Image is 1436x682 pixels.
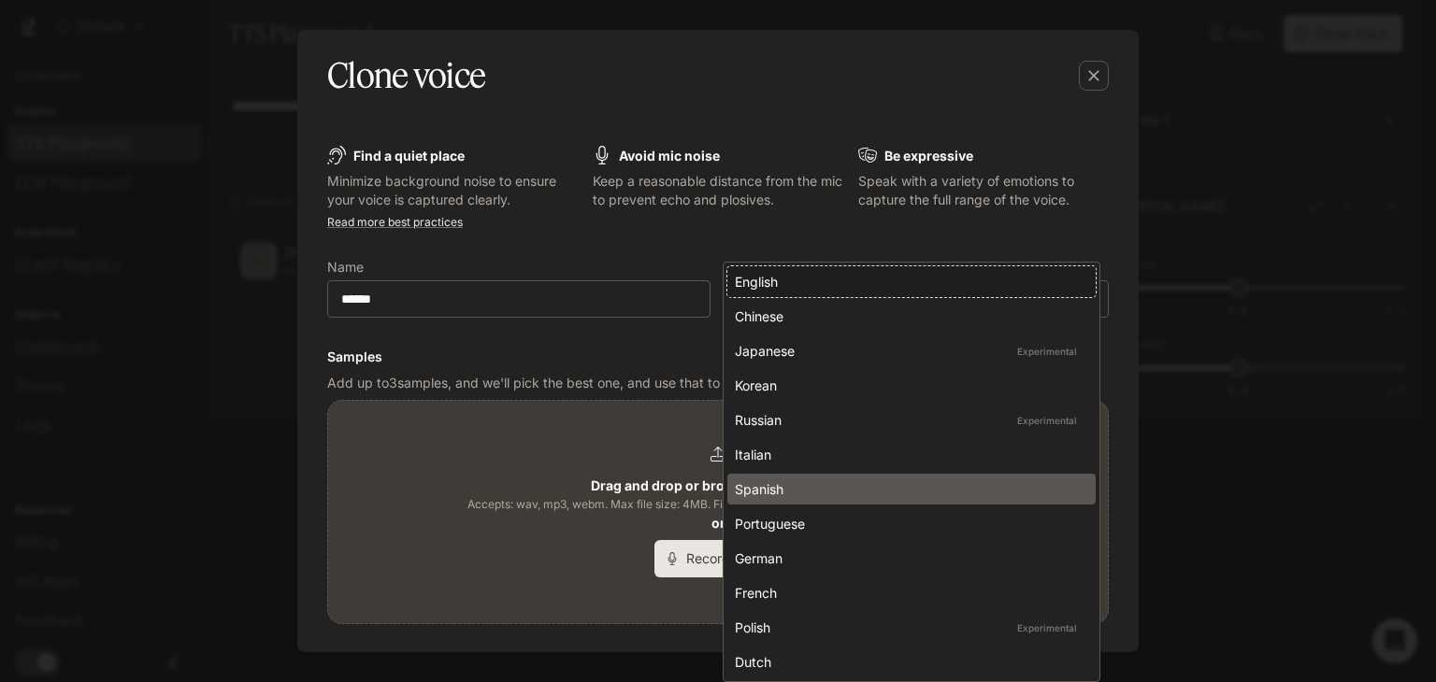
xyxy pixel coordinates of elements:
p: Experimental [1013,619,1081,636]
div: English [735,272,1081,291]
div: Spanish [735,479,1081,499]
div: Polish [735,618,1081,637]
div: Dutch [735,652,1081,672]
div: Korean [735,376,1081,395]
div: Russian [735,410,1081,430]
p: Experimental [1013,412,1081,429]
div: French [735,583,1081,603]
p: Experimental [1013,343,1081,360]
div: Portuguese [735,514,1081,533]
div: German [735,548,1081,568]
div: Japanese [735,341,1081,361]
div: Italian [735,445,1081,464]
div: Chinese [735,306,1081,326]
